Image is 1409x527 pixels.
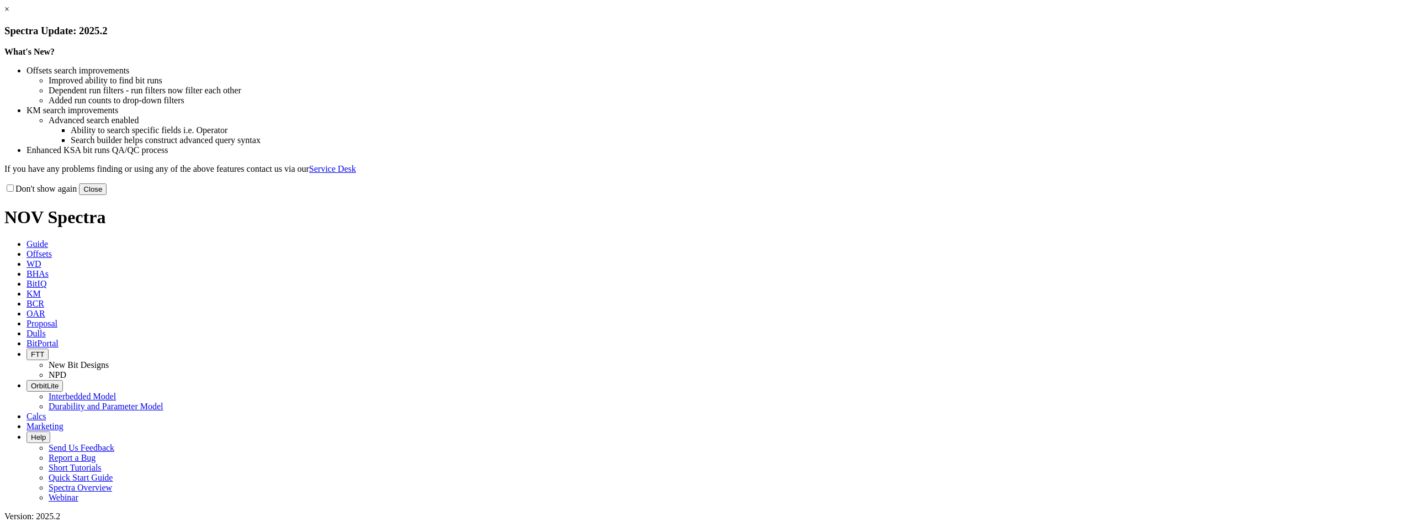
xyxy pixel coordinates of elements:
a: Durability and Parameter Model [49,402,163,411]
strong: What's New? [4,47,55,56]
div: Version: 2025.2 [4,512,1405,521]
a: Quick Start Guide [49,473,113,482]
a: New Bit Designs [49,360,109,370]
a: Report a Bug [49,453,96,462]
li: Offsets search improvements [27,66,1405,76]
span: FTT [31,350,44,359]
span: WD [27,259,41,268]
li: KM search improvements [27,106,1405,115]
span: BitPortal [27,339,59,348]
span: Help [31,433,46,441]
a: Webinar [49,493,78,502]
p: If you have any problems finding or using any of the above features contact us via our [4,164,1405,174]
a: Spectra Overview [49,483,112,492]
input: Don't show again [7,185,14,192]
li: Added run counts to drop-down filters [49,96,1405,106]
button: Close [79,183,107,195]
li: Search builder helps construct advanced query syntax [71,135,1405,145]
span: OAR [27,309,45,318]
span: Dulls [27,329,46,338]
li: Improved ability to find bit runs [49,76,1405,86]
a: Send Us Feedback [49,443,114,452]
span: OrbitLite [31,382,59,390]
li: Dependent run filters - run filters now filter each other [49,86,1405,96]
li: Ability to search specific fields i.e. Operator [71,125,1405,135]
label: Don't show again [4,184,77,193]
span: Guide [27,239,48,249]
h1: NOV Spectra [4,207,1405,228]
a: NPD [49,370,66,380]
span: BitIQ [27,279,46,288]
li: Advanced search enabled [49,115,1405,125]
h3: Spectra Update: 2025.2 [4,25,1405,37]
a: Interbedded Model [49,392,116,401]
span: Marketing [27,421,63,431]
a: × [4,4,9,14]
span: KM [27,289,41,298]
a: Service Desk [309,164,356,173]
span: BCR [27,299,44,308]
span: Offsets [27,249,52,259]
li: Enhanced KSA bit runs QA/QC process [27,145,1405,155]
span: Calcs [27,412,46,421]
span: BHAs [27,269,49,278]
span: Proposal [27,319,57,328]
a: Short Tutorials [49,463,102,472]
